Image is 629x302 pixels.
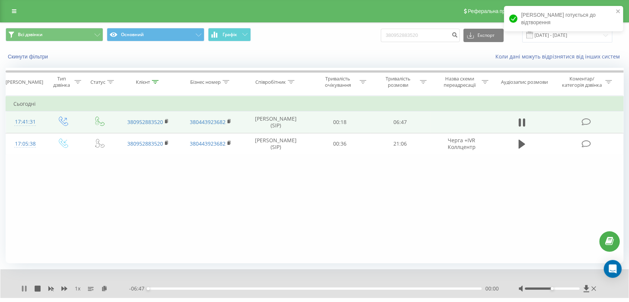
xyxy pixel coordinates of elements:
span: 00:00 [485,285,499,292]
div: Тривалість очікування [318,76,358,88]
div: [PERSON_NAME] [6,79,43,85]
a: 380952883520 [127,118,163,125]
div: Accessibility label [147,287,150,290]
button: Графік [208,28,251,41]
td: 00:36 [310,133,370,155]
span: - 06:47 [129,285,148,292]
td: [PERSON_NAME] (SIP) [242,133,309,155]
div: Коментар/категорія дзвінка [560,76,603,88]
div: Open Intercom Messenger [604,260,622,278]
a: Коли дані можуть відрізнятися вiд інших систем [495,53,623,60]
div: [PERSON_NAME] готується до відтворення [504,6,623,31]
div: Тип дзвінка [51,76,73,88]
div: Accessibility label [550,287,553,290]
div: Бізнес номер [190,79,221,85]
div: 17:05:38 [13,137,37,151]
div: Статус [90,79,105,85]
td: 00:18 [310,111,370,133]
div: Назва схеми переадресації [440,76,480,88]
a: 380443923682 [190,118,226,125]
button: close [616,8,621,15]
input: Пошук за номером [381,29,460,42]
span: Графік [223,32,237,37]
td: [PERSON_NAME] (SIP) [242,111,309,133]
button: Експорт [463,29,504,42]
td: Сьогодні [6,96,623,111]
a: 380952883520 [127,140,163,147]
button: Основний [107,28,204,41]
td: 06:47 [370,111,430,133]
span: 1 x [75,285,80,292]
button: Всі дзвінки [6,28,103,41]
a: 380443923682 [190,140,226,147]
div: Аудіозапис розмови [501,79,548,85]
td: Черга +IVR Коллцентр [430,133,493,155]
div: Клієнт [136,79,150,85]
span: Всі дзвінки [18,32,42,38]
span: Реферальна програма [468,8,523,14]
div: Співробітник [255,79,286,85]
td: 21:06 [370,133,430,155]
div: 17:41:31 [13,115,37,129]
div: Тривалість розмови [378,76,418,88]
button: Скинути фільтри [6,53,52,60]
